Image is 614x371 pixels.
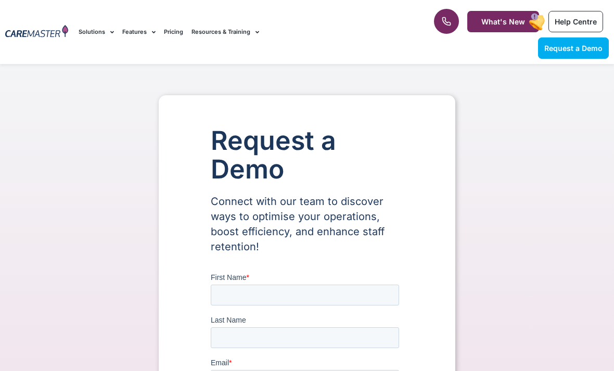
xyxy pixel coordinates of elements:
p: Connect with our team to discover ways to optimise your operations, boost efficiency, and enhance... [211,194,403,254]
span: What's New [481,17,525,26]
h1: Request a Demo [211,126,403,184]
a: Pricing [164,15,183,49]
a: Solutions [79,15,114,49]
span: Request a Demo [544,44,603,53]
a: Features [122,15,156,49]
img: CareMaster Logo [5,25,68,39]
a: What's New [467,11,539,32]
a: Request a Demo [538,37,609,59]
nav: Menu [79,15,392,49]
a: Help Centre [548,11,603,32]
span: Help Centre [555,17,597,26]
a: Resources & Training [191,15,259,49]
